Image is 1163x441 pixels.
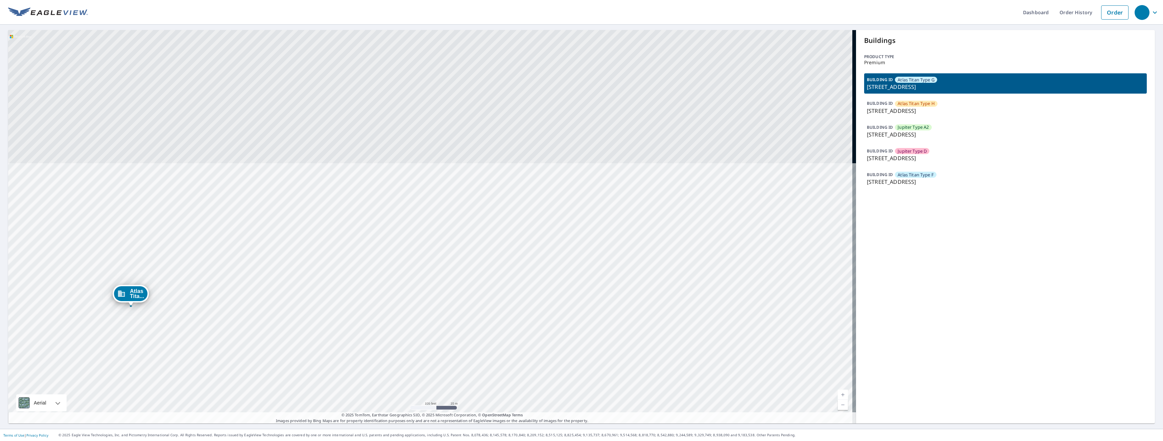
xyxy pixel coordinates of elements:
[838,400,848,410] a: Current Level 18, Zoom Out
[867,172,893,177] p: BUILDING ID
[3,433,48,437] p: |
[867,154,1144,162] p: [STREET_ADDRESS]
[867,130,1144,139] p: [STREET_ADDRESS]
[867,77,893,82] p: BUILDING ID
[867,100,893,106] p: BUILDING ID
[113,285,149,306] div: Dropped pin, building Atlas Titan Type F, Commercial property, 201 Cedar St Great Falls, MT 59405
[867,83,1144,91] p: [STREET_ADDRESS]
[898,77,934,83] span: Atlas Titan Type G
[130,289,144,299] span: Atlas Tita...
[32,394,48,411] div: Aerial
[898,124,929,130] span: Jupiter Type A2
[864,35,1147,46] p: Buildings
[58,433,1160,438] p: © 2025 Eagle View Technologies, Inc. and Pictometry International Corp. All Rights Reserved. Repo...
[838,390,848,400] a: Current Level 18, Zoom In
[867,178,1144,186] p: [STREET_ADDRESS]
[867,148,893,154] p: BUILDING ID
[864,60,1147,65] p: Premium
[864,54,1147,60] p: Product type
[1101,5,1129,20] a: Order
[8,412,856,423] p: Images provided by Bing Maps are for property identification purposes only and are not a represen...
[16,394,67,411] div: Aerial
[3,433,24,438] a: Terms of Use
[898,172,934,178] span: Atlas Titan Type F
[898,100,935,107] span: Atlas Titan Type H
[867,124,893,130] p: BUILDING ID
[512,412,523,417] a: Terms
[341,412,523,418] span: © 2025 TomTom, Earthstar Geographics SIO, © 2025 Microsoft Corporation, ©
[482,412,511,417] a: OpenStreetMap
[867,107,1144,115] p: [STREET_ADDRESS]
[26,433,48,438] a: Privacy Policy
[8,7,88,18] img: EV Logo
[898,148,927,154] span: Jupiter Type D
